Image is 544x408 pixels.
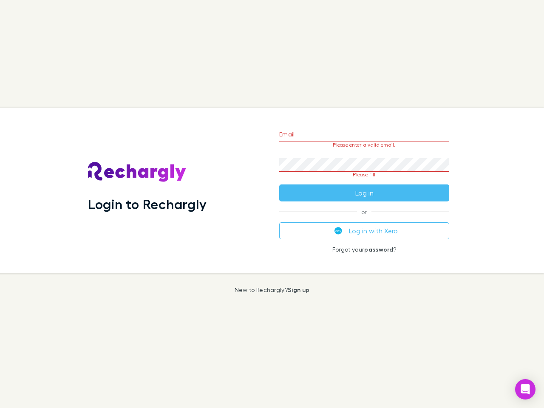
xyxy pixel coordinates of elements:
button: Log in [279,184,449,201]
h1: Login to Rechargly [88,196,207,212]
a: password [364,246,393,253]
img: Xero's logo [334,227,342,235]
p: New to Rechargly? [235,286,310,293]
button: Log in with Xero [279,222,449,239]
a: Sign up [288,286,309,293]
p: Please enter a valid email. [279,142,449,148]
div: Open Intercom Messenger [515,379,535,399]
p: Forgot your ? [279,246,449,253]
img: Rechargly's Logo [88,162,187,182]
p: Please fill [279,172,449,178]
